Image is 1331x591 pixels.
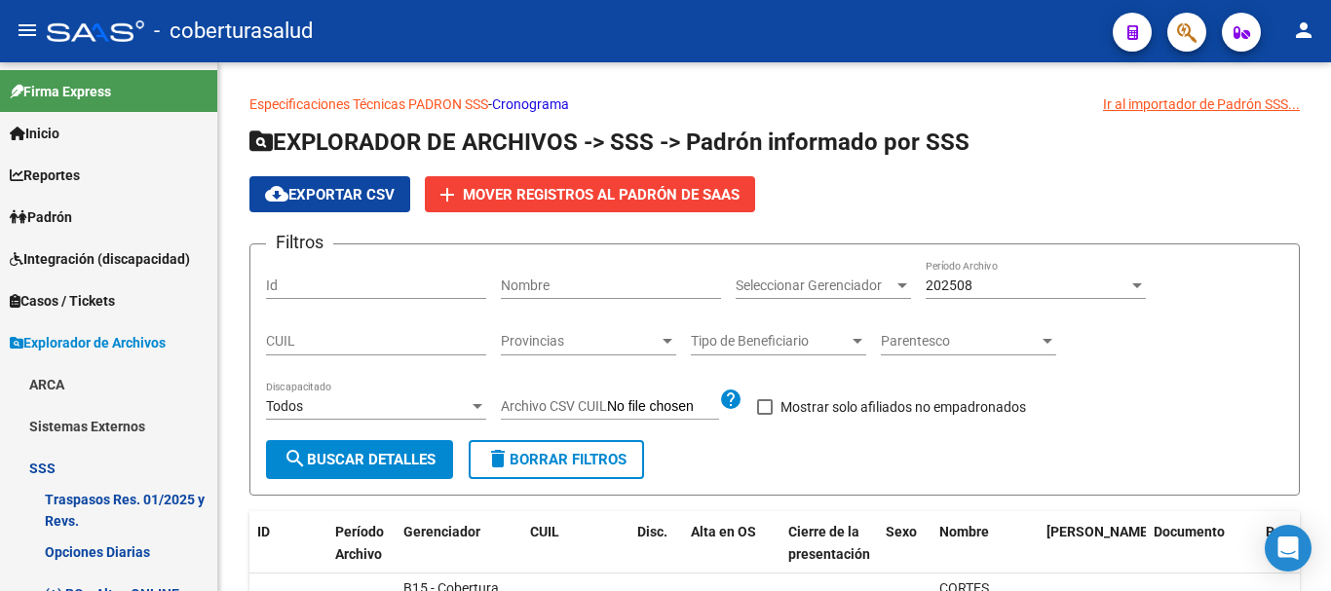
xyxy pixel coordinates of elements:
[629,511,683,575] datatable-header-cell: Disc.
[257,524,270,539] span: ID
[10,248,190,270] span: Integración (discapacidad)
[932,511,1039,575] datatable-header-cell: Nombre
[327,511,396,575] datatable-header-cell: Período Archivo
[396,511,522,575] datatable-header-cell: Gerenciador
[881,333,1039,350] span: Parentesco
[501,398,607,414] span: Archivo CSV CUIL
[249,129,970,156] span: EXPLORADOR DE ARCHIVOS -> SSS -> Padrón informado por SSS
[469,440,644,479] button: Borrar Filtros
[249,176,410,212] button: Exportar CSV
[492,96,569,112] a: Cronograma
[10,165,80,186] span: Reportes
[501,333,659,350] span: Provincias
[463,186,740,203] span: Mover registros al PADRÓN de SAAS
[522,511,629,575] datatable-header-cell: CUIL
[1103,93,1300,115] div: Ir al importador de Padrón SSS...
[1292,18,1315,42] mat-icon: person
[265,186,395,203] span: Exportar CSV
[265,182,288,205] mat-icon: cloud_download
[266,229,333,256] h3: Filtros
[926,277,972,293] span: 202508
[425,176,755,212] button: Mover registros al PADRÓN de SAAS
[10,81,111,102] span: Firma Express
[10,206,72,228] span: Padrón
[788,524,870,562] span: Cierre de la presentación
[1154,524,1225,539] span: Documento
[403,524,480,539] span: Gerenciador
[16,18,39,42] mat-icon: menu
[780,511,878,575] datatable-header-cell: Cierre de la presentación
[436,183,459,206] mat-icon: add
[683,511,780,575] datatable-header-cell: Alta en OS
[886,524,917,539] span: Sexo
[607,398,719,416] input: Archivo CSV CUIL
[249,511,327,575] datatable-header-cell: ID
[335,524,384,562] span: Período Archivo
[1046,524,1156,539] span: [PERSON_NAME].
[284,451,436,468] span: Buscar Detalles
[1039,511,1146,575] datatable-header-cell: Fecha Nac.
[1265,525,1312,572] div: Open Intercom Messenger
[10,290,115,312] span: Casos / Tickets
[486,447,510,470] mat-icon: delete
[249,93,1300,115] p: -
[939,524,989,539] span: Nombre
[10,123,59,144] span: Inicio
[486,451,627,468] span: Borrar Filtros
[691,524,756,539] span: Alta en OS
[736,277,894,294] span: Seleccionar Gerenciador
[691,333,849,350] span: Tipo de Beneficiario
[266,440,453,479] button: Buscar Detalles
[530,524,559,539] span: CUIL
[249,96,488,112] a: Especificaciones Técnicas PADRON SSS
[637,524,667,539] span: Disc.
[154,10,313,53] span: - coberturasalud
[284,447,307,470] mat-icon: search
[878,511,932,575] datatable-header-cell: Sexo
[719,388,742,411] mat-icon: help
[1146,511,1258,575] datatable-header-cell: Documento
[266,398,303,414] span: Todos
[780,395,1026,419] span: Mostrar solo afiliados no empadronados
[10,332,166,353] span: Explorador de Archivos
